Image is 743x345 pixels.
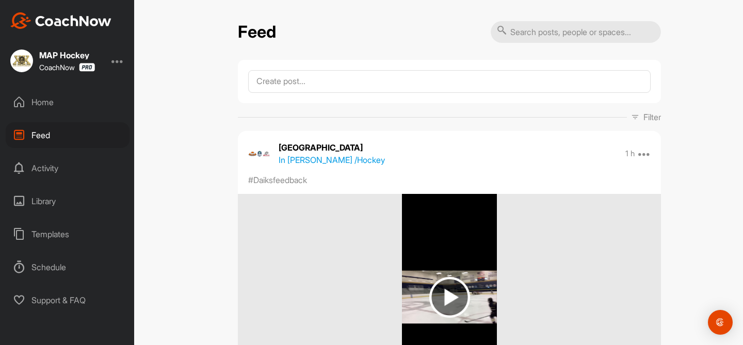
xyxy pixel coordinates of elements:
div: Schedule [6,254,130,280]
h2: Feed [238,22,276,42]
div: Open Intercom Messenger [708,310,733,335]
div: CoachNow [39,63,95,72]
p: [GEOGRAPHIC_DATA] [279,141,385,154]
div: MAP Hockey [39,51,95,59]
p: In [PERSON_NAME] / Hockey [279,154,385,166]
div: Home [6,89,130,115]
img: CoachNow Pro [79,63,95,72]
div: Library [6,188,130,214]
img: play [429,277,470,318]
img: square_767b274cfd30761d7a7d28a6d246d013.jpg [10,50,33,72]
p: 1 h [625,149,635,159]
input: Search posts, people or spaces... [491,21,661,43]
p: Filter [643,111,661,123]
div: Support & FAQ [6,287,130,313]
p: #Daiksfeedback [248,174,307,186]
img: CoachNow [10,12,111,29]
div: Activity [6,155,130,181]
div: Feed [6,122,130,148]
img: avatar [248,142,271,165]
div: Templates [6,221,130,247]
